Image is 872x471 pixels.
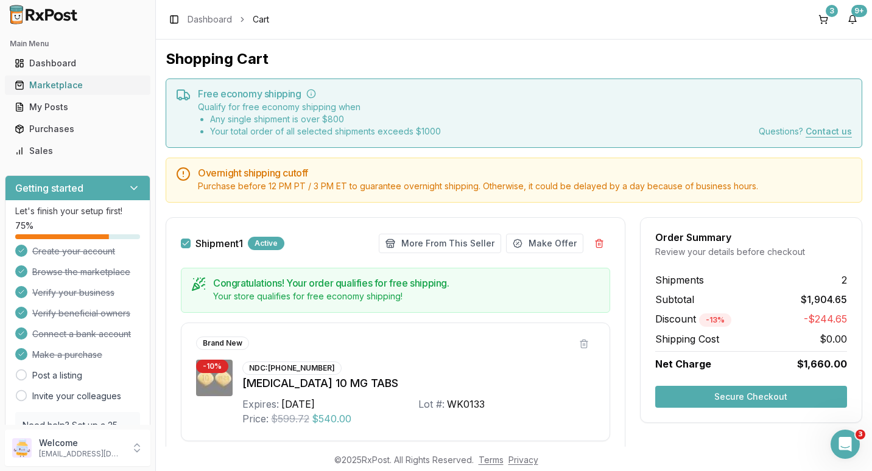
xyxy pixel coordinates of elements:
button: More From This Seller [379,234,501,253]
a: Marketplace [10,74,146,96]
button: Sales [5,141,150,161]
div: My Posts [15,101,141,113]
span: Verify your business [32,287,114,299]
button: Purchases [5,119,150,139]
div: WK0133 [447,397,485,411]
p: Need help? Set up a 25 minute call with our team to set up. [23,419,133,456]
button: Dashboard [5,54,150,73]
a: My Posts [10,96,146,118]
button: Make Offer [506,234,583,253]
span: Cart [253,13,269,26]
span: Shipments [655,273,704,287]
div: Sales [15,145,141,157]
span: $540.00 [312,411,351,426]
span: $0.00 [820,332,847,346]
div: Questions? [759,125,852,138]
div: 3 [826,5,838,17]
span: Subtotal [655,292,694,307]
span: $1,660.00 [797,357,847,371]
h5: Free economy shipping [198,89,852,99]
div: Review your details before checkout [655,246,847,258]
button: 3 [814,10,833,29]
a: Terms [479,455,504,465]
span: Verify beneficial owners [32,307,130,319]
div: Purchases [15,123,141,135]
h2: Main Menu [10,39,146,49]
img: User avatar [12,438,32,458]
span: Net Charge [655,358,711,370]
div: Purchase before 12 PM PT / 3 PM ET to guarantee overnight shipping. Otherwise, it could be delaye... [198,180,852,192]
div: Your store qualifies for free economy shipping! [213,290,600,302]
h5: Congratulations! Your order qualifies for free shipping. [213,278,600,288]
a: Dashboard [188,13,232,26]
div: Qualify for free economy shipping when [198,101,441,138]
span: Shipment 1 [195,239,243,248]
p: Welcome [39,437,124,449]
span: 75 % [15,220,33,232]
a: Dashboard [10,52,146,74]
div: [MEDICAL_DATA] 10 MG TABS [242,375,595,392]
div: Dashboard [15,57,141,69]
span: $599.72 [271,411,309,426]
a: Post a listing [32,369,82,382]
li: Any single shipment is over $ 800 [210,113,441,125]
button: Secure Checkout [655,386,847,408]
a: Purchases [10,118,146,140]
span: 2 [842,273,847,287]
h3: Getting started [15,181,83,195]
div: Brand New [196,337,249,350]
div: 9+ [851,5,867,17]
div: Order Summary [655,232,847,242]
a: Privacy [508,455,538,465]
iframe: Intercom live chat [831,430,860,459]
span: -$244.65 [804,312,847,327]
span: Make a purchase [32,349,102,361]
span: Create your account [32,245,115,257]
div: Price: [242,411,269,426]
button: 9+ [843,10,862,29]
span: Connect a bank account [32,328,131,340]
img: Farxiga 10 MG TABS [196,360,233,396]
span: 3 [856,430,865,439]
div: NDC: [PHONE_NUMBER] [242,361,342,375]
span: Discount [655,313,731,325]
a: Invite your colleagues [32,390,121,402]
button: Marketplace [5,75,150,95]
p: [EMAIL_ADDRESS][DOMAIN_NAME] [39,449,124,459]
div: Lot #: [418,397,445,411]
div: Expires: [242,397,279,411]
h5: Overnight shipping cutoff [198,168,852,178]
span: Shipping Cost [655,332,719,346]
span: $1,904.65 [801,292,847,307]
button: My Posts [5,97,150,117]
div: [DATE] [281,397,315,411]
div: - 13 % [699,313,731,327]
p: Let's finish your setup first! [15,205,140,217]
li: Your total order of all selected shipments exceeds $ 1000 [210,125,441,138]
a: Sales [10,140,146,162]
span: Browse the marketplace [32,266,130,278]
h1: Shopping Cart [166,49,862,69]
div: Active [248,237,284,250]
img: RxPost Logo [5,5,83,24]
nav: breadcrumb [188,13,269,26]
div: - 10 % [196,360,228,373]
div: Marketplace [15,79,141,91]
